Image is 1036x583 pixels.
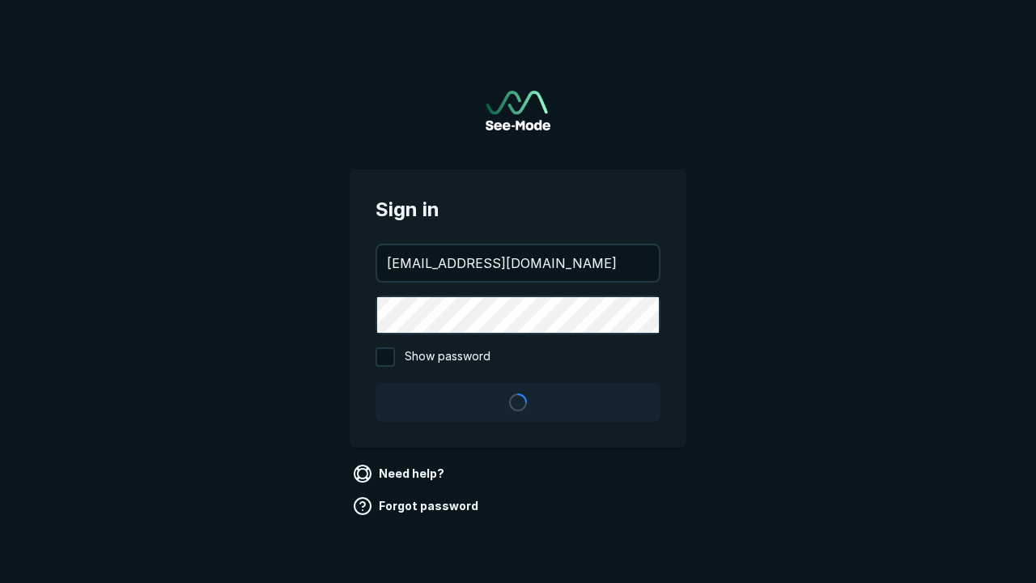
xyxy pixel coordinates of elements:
span: Sign in [376,195,660,224]
a: Need help? [350,461,451,487]
a: Go to sign in [486,91,550,130]
a: Forgot password [350,493,485,519]
img: See-Mode Logo [486,91,550,130]
input: your@email.com [377,245,659,281]
span: Show password [405,347,490,367]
